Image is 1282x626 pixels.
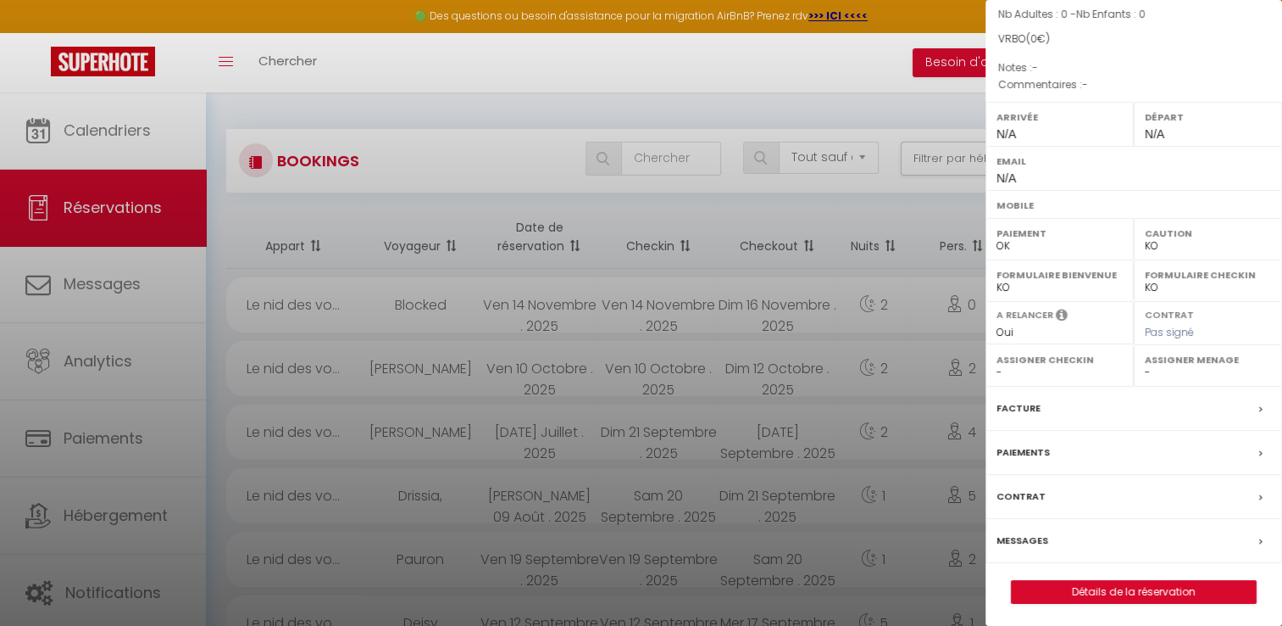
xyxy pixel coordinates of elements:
p: Commentaires : [998,76,1269,93]
label: Messages [996,532,1048,550]
label: Mobile [996,197,1271,214]
label: Contrat [1145,308,1194,319]
div: VRBO [998,31,1269,48]
i: Sélectionner OUI si vous souhaiter envoyer les séquences de messages post-checkout [1056,308,1068,327]
label: Facture [996,400,1041,417]
label: Email [996,153,1271,170]
label: Paiements [996,444,1050,461]
span: Nb Enfants : 0 [1076,7,1146,21]
span: Pas signé [1145,325,1194,339]
label: Assigner Checkin [996,351,1123,368]
span: Nb Adultes : 0 - [998,7,1146,21]
p: Notes : [998,59,1269,76]
a: Détails de la réservation [1012,581,1256,603]
label: Départ [1145,109,1271,126]
span: 0 [1030,31,1037,46]
label: Assigner Menage [1145,351,1271,368]
span: N/A [1145,127,1164,141]
label: Caution [1145,225,1271,242]
span: N/A [996,127,1016,141]
span: ( €) [1026,31,1050,46]
label: Arrivée [996,109,1123,126]
span: N/A [996,171,1016,185]
span: - [1032,60,1038,75]
label: Contrat [996,488,1046,506]
label: Formulaire Checkin [1145,266,1271,283]
button: Détails de la réservation [1011,580,1257,604]
span: - [1082,77,1088,92]
label: Paiement [996,225,1123,242]
label: Formulaire Bienvenue [996,266,1123,283]
label: A relancer [996,308,1053,322]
